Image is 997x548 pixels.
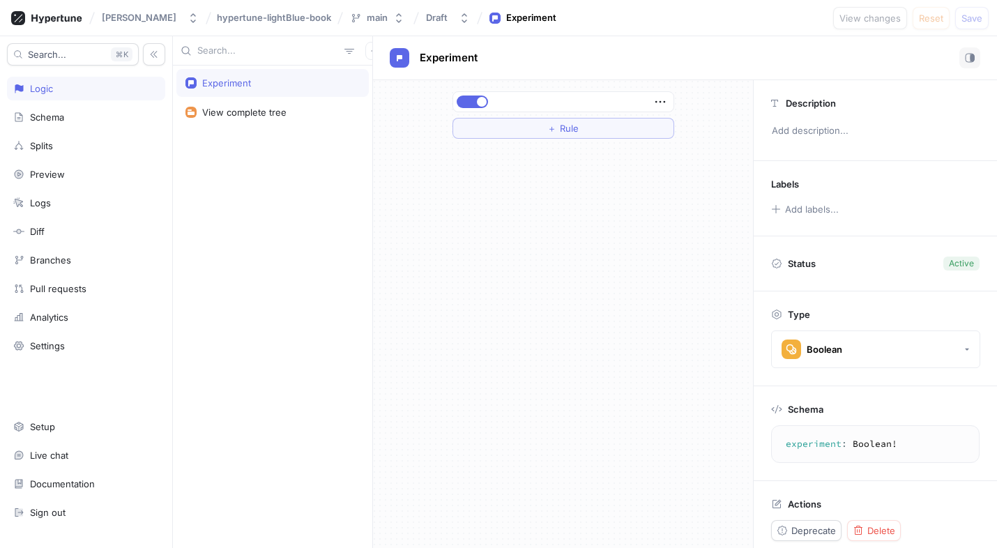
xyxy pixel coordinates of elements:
[506,11,556,25] div: Experiment
[452,118,674,139] button: ＋Rule
[847,520,901,541] button: Delete
[367,12,388,24] div: main
[30,421,55,432] div: Setup
[420,6,475,29] button: Draft
[777,432,973,457] textarea: experiment: Boolean!
[30,340,65,351] div: Settings
[7,43,139,66] button: Search...K
[949,257,974,270] div: Active
[919,14,943,22] span: Reset
[560,124,579,132] span: Rule
[766,119,985,143] p: Add description...
[30,312,68,323] div: Analytics
[102,12,176,24] div: [PERSON_NAME]
[547,124,556,132] span: ＋
[197,44,339,58] input: Search...
[30,450,68,461] div: Live chat
[833,7,907,29] button: View changes
[786,98,836,109] p: Description
[426,12,448,24] div: Draft
[788,404,823,415] p: Schema
[202,77,251,89] div: Experiment
[420,52,478,63] span: Experiment
[30,83,53,94] div: Logic
[344,6,410,29] button: main
[30,197,51,208] div: Logs
[30,507,66,518] div: Sign out
[7,472,165,496] a: Documentation
[771,178,799,190] p: Labels
[788,309,810,320] p: Type
[807,344,842,356] div: Boolean
[30,478,95,489] div: Documentation
[788,254,816,273] p: Status
[202,107,287,118] div: View complete tree
[771,520,842,541] button: Deprecate
[30,226,45,237] div: Diff
[791,526,836,535] span: Deprecate
[28,50,66,59] span: Search...
[30,254,71,266] div: Branches
[217,13,331,22] span: hypertune-lightBlue-book
[111,47,132,61] div: K
[30,169,65,180] div: Preview
[771,330,980,368] button: Boolean
[955,7,989,29] button: Save
[961,14,982,22] span: Save
[30,283,86,294] div: Pull requests
[766,200,843,218] button: Add labels...
[96,6,204,29] button: [PERSON_NAME]
[913,7,950,29] button: Reset
[788,498,821,510] p: Actions
[867,526,895,535] span: Delete
[30,112,64,123] div: Schema
[30,140,53,151] div: Splits
[839,14,901,22] span: View changes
